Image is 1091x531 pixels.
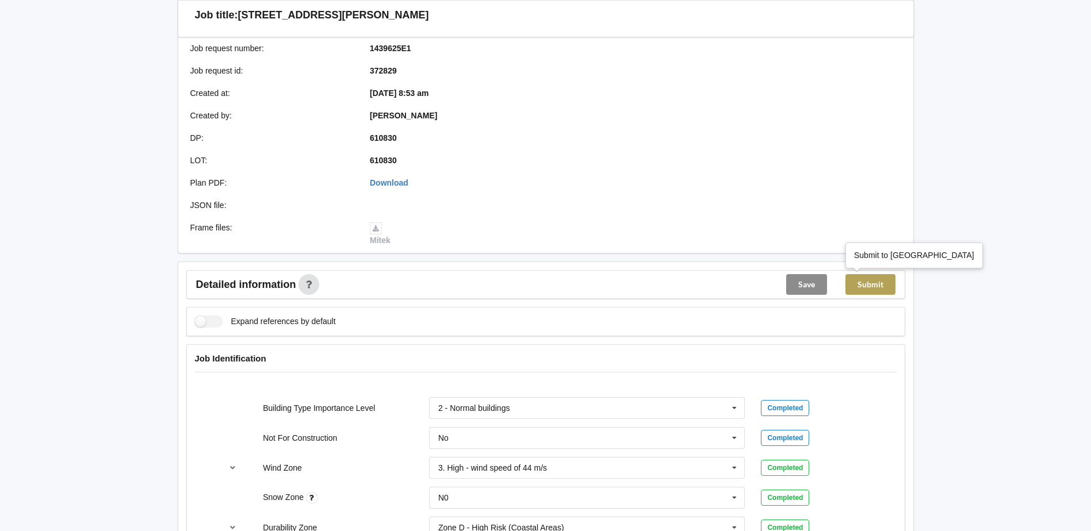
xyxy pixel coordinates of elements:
[195,9,238,22] h3: Job title:
[263,403,375,413] label: Building Type Importance Level
[370,44,411,53] b: 1439625E1
[182,43,362,54] div: Job request number :
[263,433,337,442] label: Not For Construction
[182,87,362,99] div: Created at :
[182,132,362,144] div: DP :
[438,464,547,472] div: 3. High - wind speed of 44 m/s
[238,9,429,22] h3: [STREET_ADDRESS][PERSON_NAME]
[761,460,809,476] div: Completed
[182,199,362,211] div: JSON file :
[182,65,362,76] div: Job request id :
[182,222,362,246] div: Frame files :
[182,155,362,166] div: LOT :
[845,274,895,295] button: Submit
[761,490,809,506] div: Completed
[854,249,974,261] div: Submit to [GEOGRAPHIC_DATA]
[370,133,397,143] b: 610830
[370,178,408,187] a: Download
[438,494,449,502] div: N0
[370,156,397,165] b: 610830
[438,434,449,442] div: No
[195,353,897,364] h4: Job Identification
[195,315,336,328] label: Expand references by default
[761,400,809,416] div: Completed
[196,279,296,290] span: Detailed information
[221,457,244,478] button: reference-toggle
[182,177,362,188] div: Plan PDF :
[438,404,510,412] div: 2 - Normal buildings
[370,66,397,75] b: 372829
[370,111,437,120] b: [PERSON_NAME]
[761,430,809,446] div: Completed
[370,223,391,245] a: Mitek
[263,492,306,502] label: Snow Zone
[370,88,428,98] b: [DATE] 8:53 am
[263,463,302,472] label: Wind Zone
[182,110,362,121] div: Created by :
